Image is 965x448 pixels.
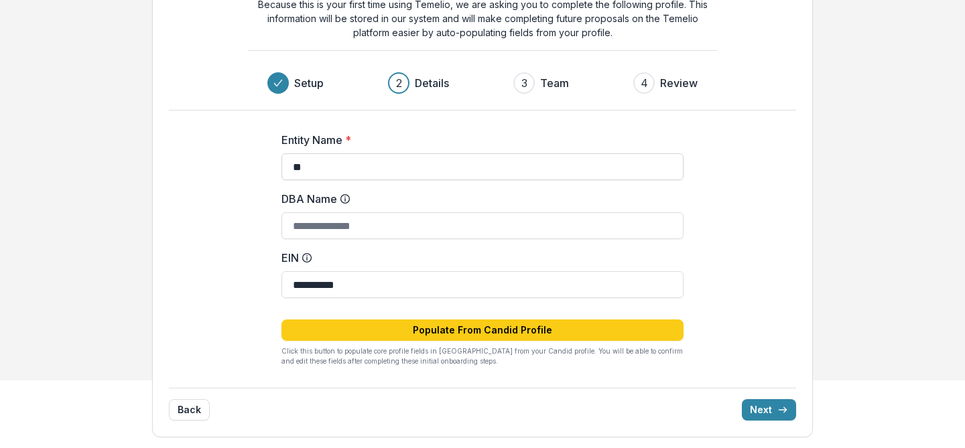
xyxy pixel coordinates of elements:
[169,399,210,421] button: Back
[294,75,324,91] h3: Setup
[281,132,675,148] label: Entity Name
[281,346,684,366] p: Click this button to populate core profile fields in [GEOGRAPHIC_DATA] from your Candid profile. ...
[281,250,675,266] label: EIN
[641,75,648,91] div: 4
[660,75,698,91] h3: Review
[415,75,449,91] h3: Details
[267,72,698,94] div: Progress
[281,319,684,341] button: Populate From Candid Profile
[540,75,569,91] h3: Team
[396,75,402,91] div: 2
[521,75,527,91] div: 3
[281,191,675,207] label: DBA Name
[742,399,796,421] button: Next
